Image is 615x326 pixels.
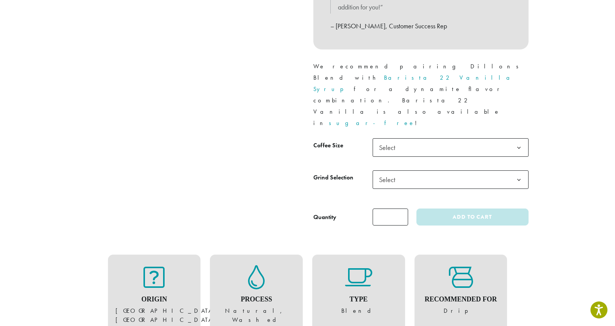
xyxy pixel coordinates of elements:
[329,119,415,127] a: sugar-free
[313,61,529,129] p: We recommend pairing Dillons Blend with for a dynamite flavor combination. Barista 22 Vanilla is ...
[376,172,403,187] span: Select
[320,265,398,316] figure: Blend
[373,209,408,226] input: Product quantity
[330,20,512,32] p: – [PERSON_NAME], Customer Success Rep
[376,140,403,155] span: Select
[313,140,373,151] label: Coffee Size
[313,172,373,183] label: Grind Selection
[217,295,295,304] h4: Process
[320,295,398,304] h4: Type
[416,209,528,226] button: Add to cart
[313,213,336,222] div: Quantity
[422,295,500,304] h4: Recommended For
[422,265,500,316] figure: Drip
[313,74,516,93] a: Barista 22 Vanilla Syrup
[373,138,529,157] span: Select
[116,265,193,325] figure: [GEOGRAPHIC_DATA], [GEOGRAPHIC_DATA]
[373,170,529,189] span: Select
[217,265,295,325] figure: Natural, Washed
[116,295,193,304] h4: Origin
